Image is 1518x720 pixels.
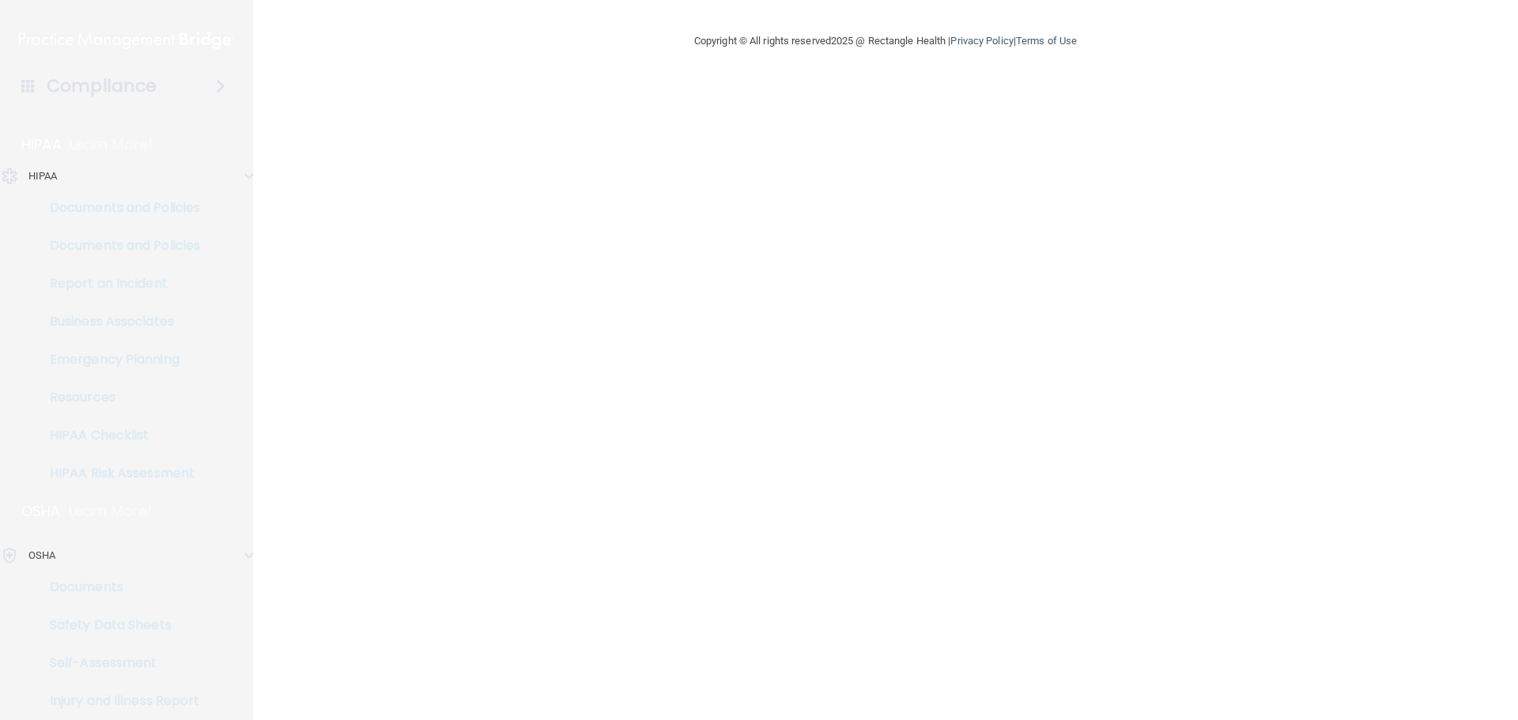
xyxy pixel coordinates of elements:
p: Learn More! [70,135,153,154]
p: Learn More! [69,502,153,521]
p: Documents and Policies [10,200,226,216]
p: HIPAA [28,167,58,186]
p: Emergency Planning [10,352,226,368]
h4: Compliance [47,75,157,97]
p: Resources [10,390,226,405]
p: Injury and Illness Report [10,693,226,709]
p: Business Associates [10,314,226,330]
p: Documents and Policies [10,238,226,254]
p: Self-Assessment [10,655,226,671]
p: HIPAA Checklist [10,428,226,443]
img: PMB logo [19,25,234,56]
div: Copyright © All rights reserved 2025 @ Rectangle Health | | [597,16,1174,66]
p: Report an Incident [10,276,226,292]
p: Documents [10,579,226,595]
p: OSHA [21,502,61,521]
p: OSHA [28,546,55,565]
p: Safety Data Sheets [10,617,226,633]
a: Privacy Policy [950,35,1013,47]
p: HIPAA [21,135,62,154]
a: Terms of Use [1016,35,1077,47]
p: HIPAA Risk Assessment [10,466,226,481]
